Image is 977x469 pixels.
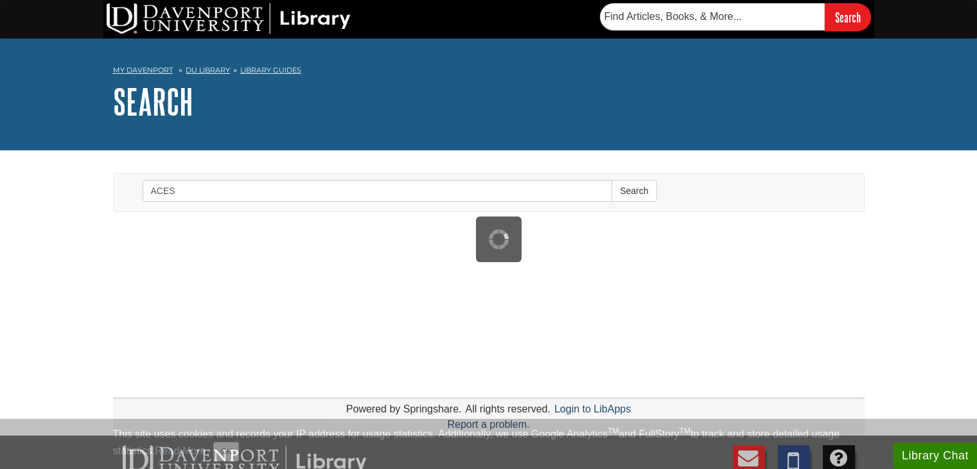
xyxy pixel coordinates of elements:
input: Enter Search Words [143,180,613,202]
div: This site uses cookies and records your IP address for usage statistics. Additionally, we use Goo... [113,427,865,461]
div: All rights reserved. [463,403,552,414]
button: Search [612,180,656,202]
a: My Davenport [113,65,173,76]
a: Library Guides [240,66,301,75]
img: Working... [489,229,509,249]
input: Search [825,3,871,31]
form: Searches DU Library's articles, books, and more [600,3,871,31]
button: Close [213,442,238,461]
sup: TM [680,427,691,436]
img: DU Library [107,3,351,34]
input: Find Articles, Books, & More... [600,3,825,30]
sup: TM [608,427,619,436]
h1: Search [113,82,865,121]
a: Login to LibApps [554,403,631,414]
nav: breadcrumb [113,62,865,82]
a: DU Library [186,66,230,75]
a: Read More [155,445,206,456]
button: Library Chat [893,443,977,469]
div: Powered by Springshare. [344,403,464,414]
